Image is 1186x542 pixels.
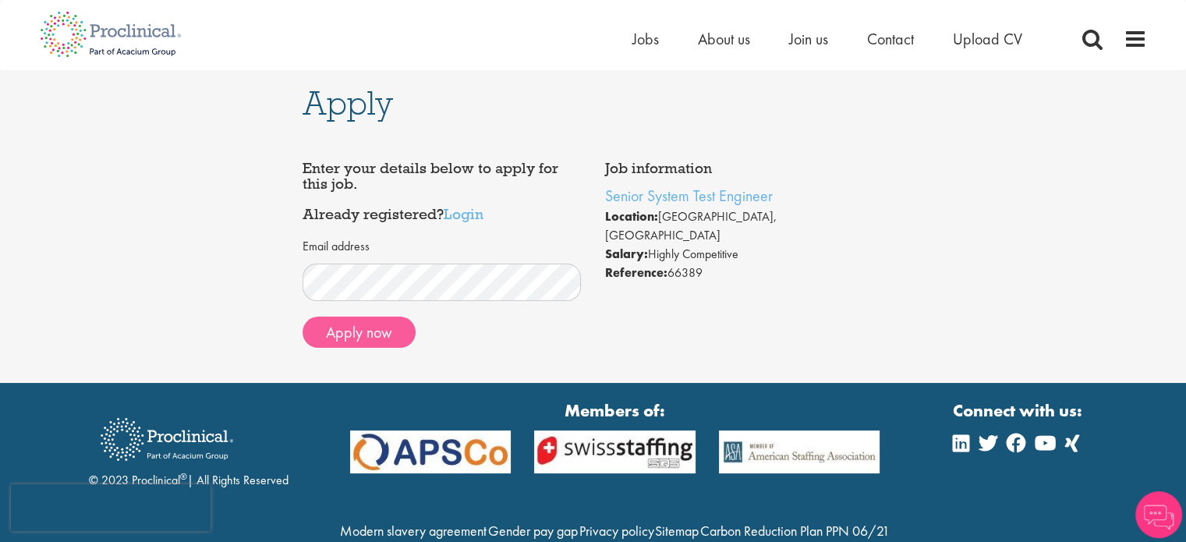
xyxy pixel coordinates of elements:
[180,470,187,483] sup: ®
[522,430,707,473] img: APSCo
[579,522,653,540] a: Privacy policy
[605,246,648,262] strong: Salary:
[11,484,211,531] iframe: reCAPTCHA
[632,29,659,49] a: Jobs
[488,522,578,540] a: Gender pay gap
[605,207,884,245] li: [GEOGRAPHIC_DATA], [GEOGRAPHIC_DATA]
[89,406,289,490] div: © 2023 Proclinical | All Rights Reserved
[605,161,884,176] h4: Job information
[303,82,393,124] span: Apply
[867,29,914,49] a: Contact
[953,399,1085,423] strong: Connect with us:
[605,264,884,282] li: 66389
[789,29,828,49] a: Join us
[444,204,483,223] a: Login
[303,317,416,348] button: Apply now
[698,29,750,49] a: About us
[605,186,773,206] a: Senior System Test Engineer
[655,522,699,540] a: Sitemap
[89,407,245,472] img: Proclinical Recruitment
[700,522,890,540] a: Carbon Reduction Plan PPN 06/21
[953,29,1022,49] a: Upload CV
[605,264,667,281] strong: Reference:
[605,208,658,225] strong: Location:
[303,238,370,256] label: Email address
[707,430,892,473] img: APSCo
[340,522,487,540] a: Modern slavery agreement
[303,161,582,222] h4: Enter your details below to apply for this job. Already registered?
[350,399,880,423] strong: Members of:
[1135,491,1182,538] img: Chatbot
[338,430,523,473] img: APSCo
[605,245,884,264] li: Highly Competitive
